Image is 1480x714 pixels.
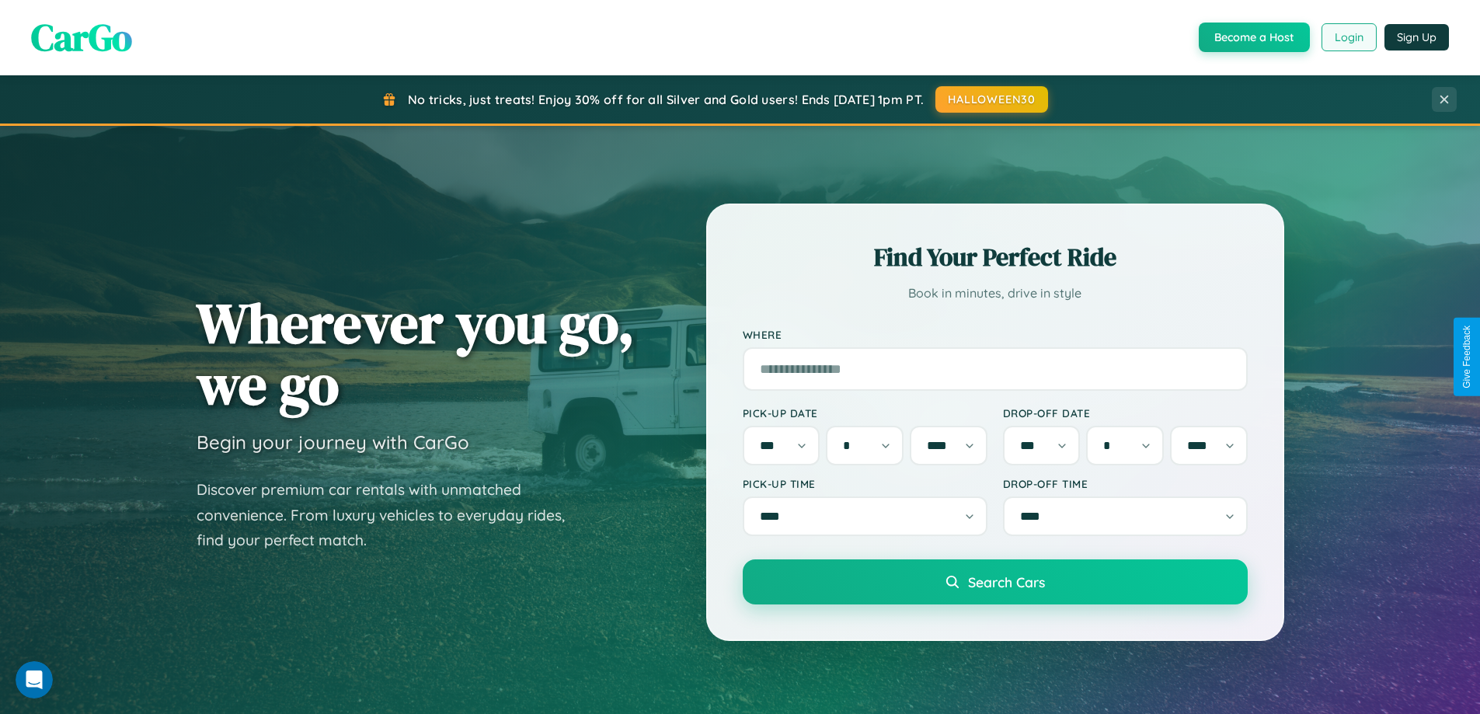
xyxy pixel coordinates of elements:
[197,292,635,415] h1: Wherever you go, we go
[1384,24,1449,51] button: Sign Up
[743,282,1248,305] p: Book in minutes, drive in style
[743,328,1248,341] label: Where
[16,661,53,698] iframe: Intercom live chat
[743,477,987,490] label: Pick-up Time
[197,430,469,454] h3: Begin your journey with CarGo
[743,559,1248,604] button: Search Cars
[1199,23,1310,52] button: Become a Host
[1461,326,1472,388] div: Give Feedback
[1322,23,1377,51] button: Login
[968,573,1045,590] span: Search Cars
[743,406,987,420] label: Pick-up Date
[31,12,132,63] span: CarGo
[1003,477,1248,490] label: Drop-off Time
[1003,406,1248,420] label: Drop-off Date
[197,477,585,553] p: Discover premium car rentals with unmatched convenience. From luxury vehicles to everyday rides, ...
[935,86,1048,113] button: HALLOWEEN30
[408,92,924,107] span: No tricks, just treats! Enjoy 30% off for all Silver and Gold users! Ends [DATE] 1pm PT.
[743,240,1248,274] h2: Find Your Perfect Ride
